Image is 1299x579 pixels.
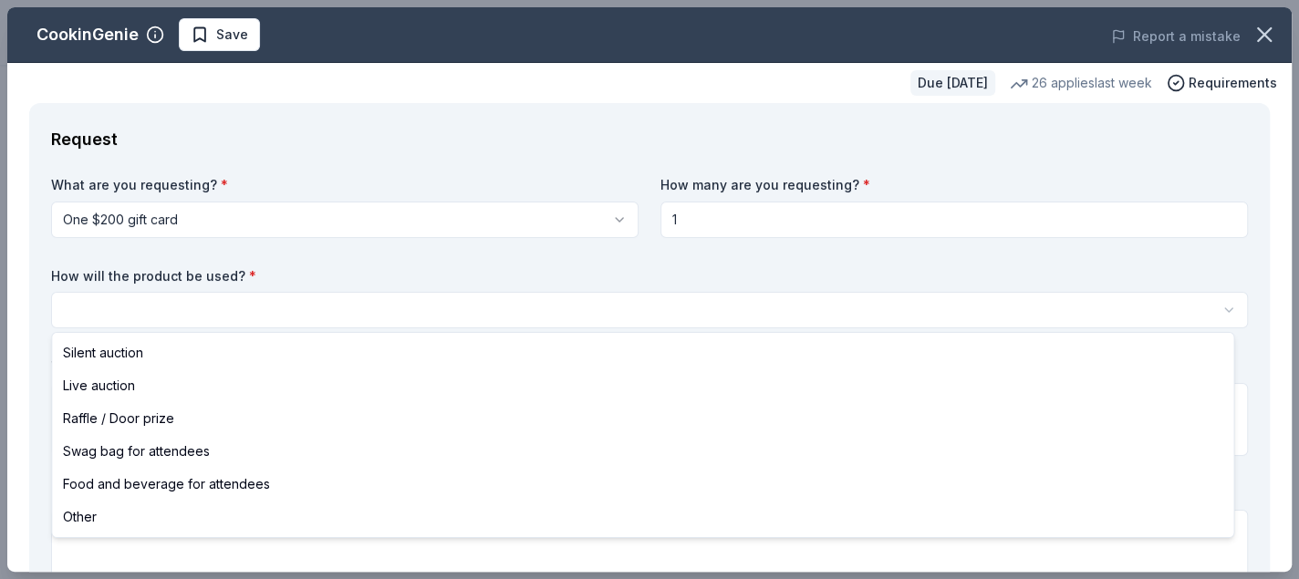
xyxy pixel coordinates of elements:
span: Food and beverage for attendees [63,473,270,495]
span: Raffle / Door prize [63,408,174,429]
span: Fall Bingo Fundraiser [307,22,442,44]
span: Silent auction [63,342,143,364]
span: Live auction [63,375,135,397]
span: Other [63,506,97,528]
span: Swag bag for attendees [63,440,210,462]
